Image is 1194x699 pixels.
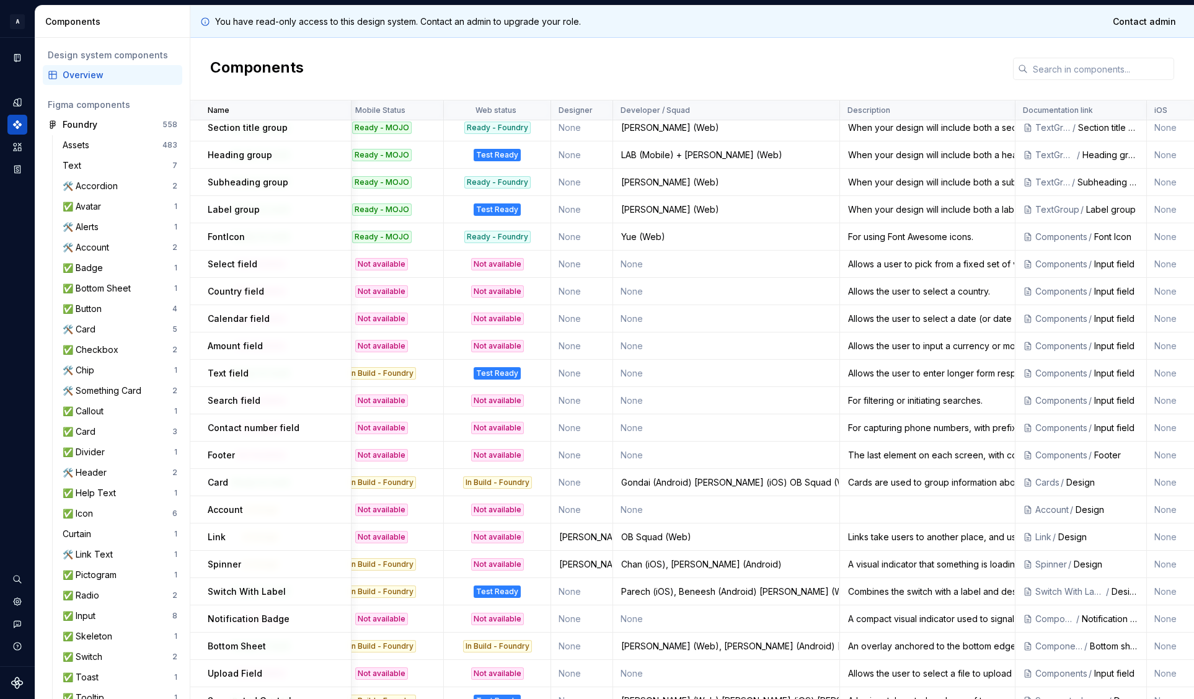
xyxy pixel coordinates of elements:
div: Label group [1086,203,1139,216]
div: Ready - Foundry [464,122,531,134]
div: 1 [174,550,177,559]
td: None [551,223,613,251]
div: ✅ Pictogram [63,569,122,581]
a: ✅ Checkbox2 [58,340,182,360]
a: ✅ Input8 [58,606,182,626]
div: When your design will include both a heading and body copy directly after each other, the heading... [841,149,1014,161]
button: Search ⌘K [7,569,27,589]
div: Cards [1035,476,1059,489]
div: 🛠️ Alerts [63,221,104,233]
div: Components [1035,367,1087,380]
p: Web status [475,105,516,115]
div: ✅ Input [63,610,100,622]
a: 🛠️ Link Text1 [58,545,182,564]
div: When your design will include both a label and body copy directly after each other, the label gro... [841,203,1014,216]
div: Cards are used to group information about subjects and their related actions. [841,476,1014,489]
p: Developer / Squad [621,105,690,115]
a: ✅ Bottom Sheet1 [58,278,182,298]
a: ✅ Radio2 [58,585,182,605]
div: When your design will include both a section title and body copy directly after each other, the s... [841,122,1014,134]
a: ✅ Pictogram1 [58,565,182,585]
div: TextGroup [1035,122,1071,134]
div: Ready - Foundry [464,176,531,189]
div: 2 [172,181,177,191]
a: ✅ Card3 [58,422,182,442]
td: None [613,305,840,332]
div: Design [1066,476,1139,489]
div: / [1067,558,1074,571]
a: ✅ Help Text1 [58,483,182,503]
div: / [1059,476,1066,489]
div: 4 [172,304,177,314]
div: Settings [7,592,27,612]
h2: Components [210,58,304,80]
div: Not available [471,258,524,270]
div: ✅ Help Text [63,487,121,499]
div: In Build - Foundry [347,585,416,598]
div: 1 [174,406,177,416]
a: ✅ Badge1 [58,258,182,278]
td: None [551,442,613,469]
div: / [1076,149,1082,161]
a: ✅ Callout1 [58,401,182,421]
div: [PERSON_NAME] [552,558,612,571]
div: Not available [471,558,524,571]
a: Components [7,115,27,135]
a: 🛠️ Accordion2 [58,176,182,196]
p: Designer [559,105,593,115]
div: Spinner [1035,558,1067,571]
div: Subheading group [1077,176,1139,189]
div: Ready - MOJO [352,203,412,216]
div: / [1087,394,1094,407]
div: The last element on each screen, with core navigation and branding. [841,449,1014,461]
div: 1 [174,202,177,211]
a: Curtain1 [58,524,182,544]
div: In Build - Foundry [347,558,416,571]
div: 2 [172,590,177,600]
p: Section title group [208,122,288,134]
div: Figma components [48,99,177,111]
div: ✅ Divider [63,446,110,458]
div: ✅ Icon [63,507,98,520]
div: 🛠️ Account [63,241,114,254]
div: 5 [172,324,177,334]
div: 1 [174,529,177,539]
div: 483 [162,140,177,150]
p: Heading group [208,149,272,161]
div: / [1087,422,1094,434]
p: Description [847,105,890,115]
p: Spinner [208,558,241,571]
div: 1 [174,365,177,375]
div: Heading group [1082,149,1139,161]
div: 1 [174,447,177,457]
div: / [1087,258,1094,270]
div: [PERSON_NAME] (Web) [614,203,839,216]
div: ✅ Avatar [63,200,106,213]
div: 🛠️ Header [63,466,112,479]
div: ✅ Switch [63,651,107,663]
div: Chan (iOS), [PERSON_NAME] (Android) [614,558,839,571]
a: Documentation [7,48,27,68]
div: Test Ready [474,149,521,161]
div: ✅ Checkbox [63,344,123,356]
td: None [551,414,613,442]
div: / [1087,367,1094,380]
div: Yue (Web) [614,231,839,243]
div: Not available [355,531,408,543]
div: 🛠️ Chip [63,364,99,376]
div: Components [1035,231,1087,243]
div: 1 [174,283,177,293]
p: Label group [208,203,260,216]
div: 1 [174,672,177,682]
div: In Build - Foundry [347,367,416,380]
input: Search in components... [1028,58,1174,80]
div: OB Squad (Web) [614,531,839,543]
p: Documentation link [1023,105,1093,115]
a: 🛠️ Card5 [58,319,182,339]
td: None [613,251,840,278]
div: ✅ Badge [63,262,108,274]
div: Contact support [7,614,27,634]
p: Search field [208,394,260,407]
div: / [1087,340,1094,352]
div: / [1071,122,1078,134]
